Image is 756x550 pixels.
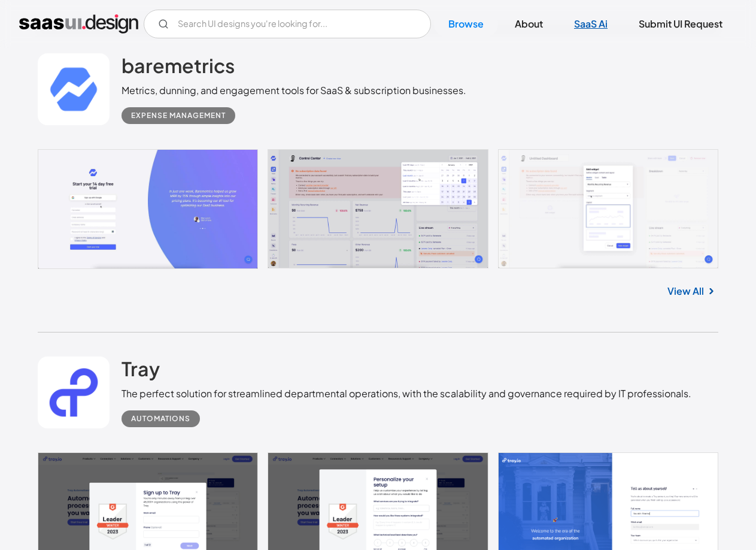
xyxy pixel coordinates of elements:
h2: Tray [122,356,160,380]
div: The perfect solution for streamlined departmental operations, with the scalability and governance... [122,386,691,401]
a: baremetrics [122,53,235,83]
h2: baremetrics [122,53,235,77]
a: Browse [434,11,498,37]
a: home [19,14,138,34]
div: Automations [131,412,190,426]
input: Search UI designs you're looking for... [144,10,431,38]
div: Metrics, dunning, and engagement tools for SaaS & subscription businesses. [122,83,466,98]
a: Submit UI Request [624,11,737,37]
a: About [500,11,557,37]
a: Tray [122,356,160,386]
a: SaaS Ai [560,11,622,37]
form: Email Form [144,10,431,38]
div: Expense Management [131,108,226,123]
a: View All [667,284,704,298]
